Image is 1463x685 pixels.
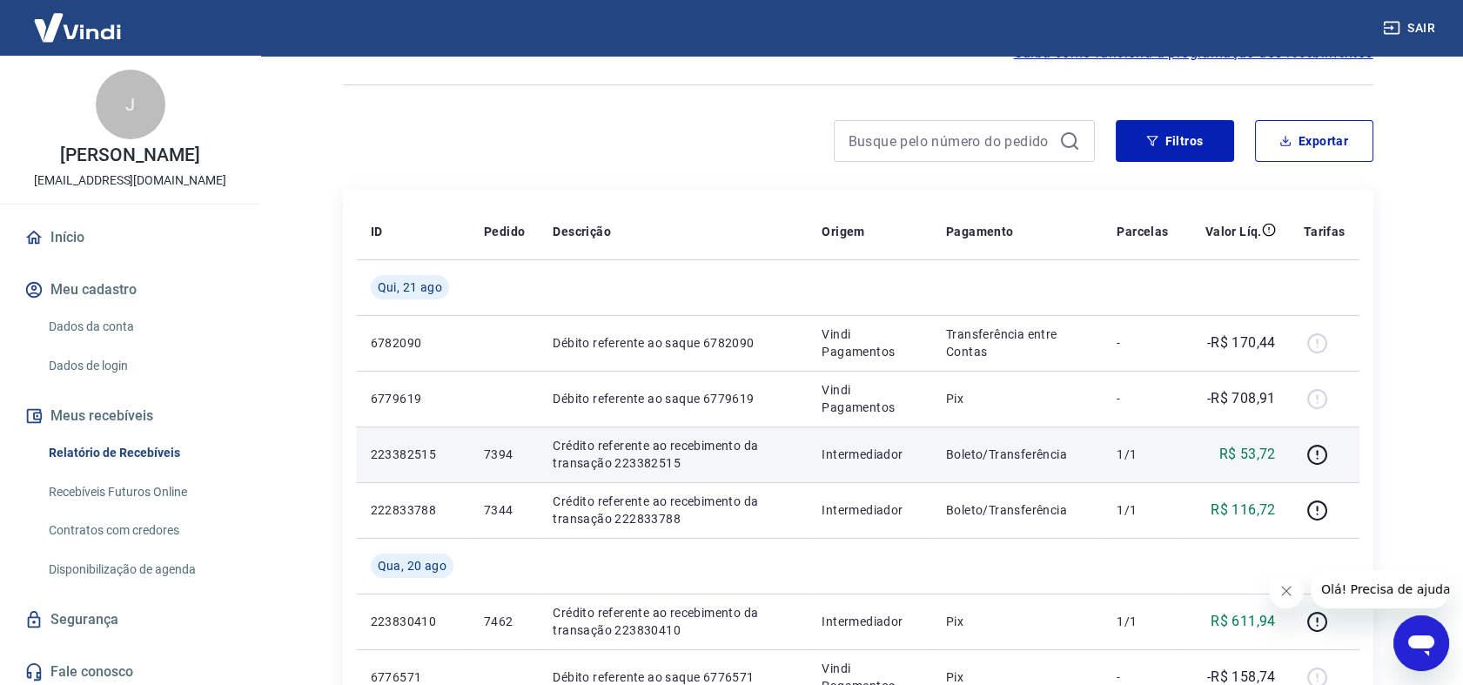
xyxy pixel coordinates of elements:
[553,604,794,639] p: Crédito referente ao recebimento da transação 223830410
[1117,446,1168,463] p: 1/1
[484,446,525,463] p: 7394
[553,223,611,240] p: Descrição
[378,279,442,296] span: Qui, 21 ago
[42,348,239,384] a: Dados de login
[553,390,794,407] p: Débito referente ao saque 6779619
[371,446,456,463] p: 223382515
[484,501,525,519] p: 7344
[946,501,1089,519] p: Boleto/Transferência
[371,334,456,352] p: 6782090
[10,12,146,26] span: Olá! Precisa de ajuda?
[42,474,239,510] a: Recebíveis Futuros Online
[1269,574,1304,608] iframe: Fechar mensagem
[1117,501,1168,519] p: 1/1
[42,552,239,588] a: Disponibilização de agenda
[1379,12,1442,44] button: Sair
[42,309,239,345] a: Dados da conta
[21,271,239,309] button: Meu cadastro
[946,390,1089,407] p: Pix
[1116,120,1234,162] button: Filtros
[1117,334,1168,352] p: -
[1211,611,1276,632] p: R$ 611,94
[42,513,239,548] a: Contratos com credores
[946,613,1089,630] p: Pix
[553,437,794,472] p: Crédito referente ao recebimento da transação 223382515
[1393,615,1449,671] iframe: Botão para abrir a janela de mensagens
[1218,444,1275,465] p: R$ 53,72
[21,397,239,435] button: Meus recebíveis
[96,70,165,139] div: J
[1211,500,1276,520] p: R$ 116,72
[21,1,134,54] img: Vindi
[1255,120,1373,162] button: Exportar
[1117,223,1168,240] p: Parcelas
[371,613,456,630] p: 223830410
[822,326,918,360] p: Vindi Pagamentos
[946,326,1089,360] p: Transferência entre Contas
[484,613,525,630] p: 7462
[1207,388,1276,409] p: -R$ 708,91
[822,381,918,416] p: Vindi Pagamentos
[34,171,226,190] p: [EMAIL_ADDRESS][DOMAIN_NAME]
[21,218,239,257] a: Início
[1117,613,1168,630] p: 1/1
[371,390,456,407] p: 6779619
[1205,223,1262,240] p: Valor Líq.
[553,493,794,527] p: Crédito referente ao recebimento da transação 222833788
[1311,570,1449,608] iframe: Mensagem da empresa
[822,223,864,240] p: Origem
[849,128,1052,154] input: Busque pelo número do pedido
[1304,223,1346,240] p: Tarifas
[822,446,918,463] p: Intermediador
[553,334,794,352] p: Débito referente ao saque 6782090
[371,223,383,240] p: ID
[822,501,918,519] p: Intermediador
[1207,332,1276,353] p: -R$ 170,44
[60,146,199,165] p: [PERSON_NAME]
[484,223,525,240] p: Pedido
[822,613,918,630] p: Intermediador
[371,501,456,519] p: 222833788
[946,223,1014,240] p: Pagamento
[1117,390,1168,407] p: -
[378,557,446,574] span: Qua, 20 ago
[42,435,239,471] a: Relatório de Recebíveis
[21,601,239,639] a: Segurança
[946,446,1089,463] p: Boleto/Transferência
